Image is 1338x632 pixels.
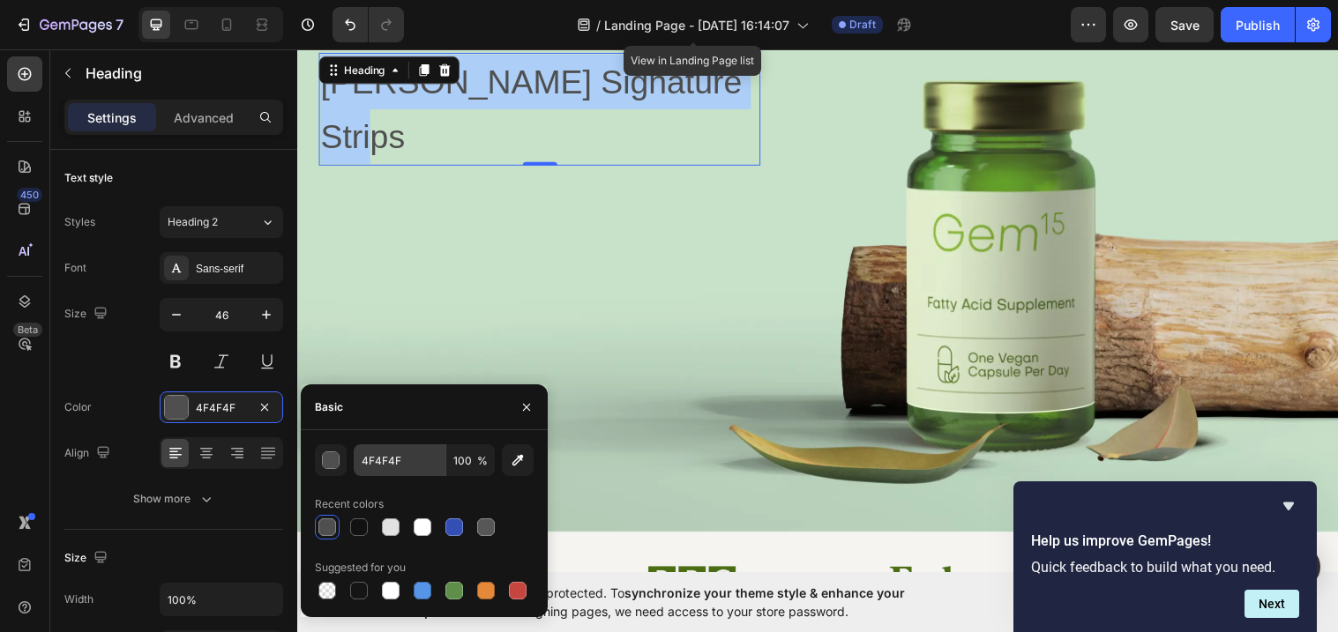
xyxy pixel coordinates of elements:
span: Landing Page - [DATE] 16:14:07 [604,16,789,34]
p: Settings [87,108,137,127]
button: Hide survey [1278,495,1299,517]
p: Quick feedback to build what you need. [1031,559,1299,576]
div: Publish [1236,16,1280,34]
p: 7 [116,14,123,35]
img: gempages_586314707867009731-9d4ab71a-0eeb-47cf-bfbc-7556e9353218.png [93,525,200,554]
img: gempages_586314707867009731-cb8be43c-c72d-4c25-8444-6afa63e0470d.png [866,515,959,565]
div: Size [64,302,111,326]
div: Beta [13,323,42,337]
span: Heading 2 [168,214,218,230]
input: Eg: FFFFFF [354,444,445,476]
h2: Help us improve GemPages! [1031,531,1299,552]
button: Next question [1245,590,1299,618]
div: Font [64,260,86,276]
div: Sans-serif [196,261,279,277]
div: Size [64,546,111,570]
div: Text style [64,170,113,186]
iframe: Design area [297,48,1338,572]
span: Save [1170,18,1200,33]
div: Suggested for you [315,560,406,576]
span: synchronize your theme style & enhance your experience [410,585,905,619]
span: / [596,16,601,34]
div: Basic [315,399,343,415]
button: Show more [64,483,283,515]
div: Width [64,591,93,607]
div: Show more [133,490,215,508]
div: Recent colors [315,496,384,512]
div: 450 [17,188,42,202]
div: 4F4F4F [196,400,247,416]
button: 7 [7,7,131,42]
img: gempages_586314707867009731-7680971c-deea-412f-8925-0f2a9f1241af.png [355,519,447,560]
button: Publish [1221,7,1295,42]
input: Auto [161,584,282,615]
div: Help us improve GemPages! [1031,495,1299,618]
p: Heading [86,63,276,84]
button: Heading 2 [160,206,283,238]
div: Color [64,399,92,415]
span: Draft [849,17,876,33]
span: Your page is password protected. To when designing pages, we need access to your store password. [410,584,974,621]
div: Align [64,442,114,465]
div: Undo/Redo [333,7,404,42]
button: Save [1155,7,1214,42]
img: gempages_586314707867009731-f12a086f-ee88-48ad-875c-c30ac37a5c8e.png [597,524,716,556]
span: % [477,453,488,469]
div: Styles [64,214,95,230]
p: Advanced [174,108,234,127]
